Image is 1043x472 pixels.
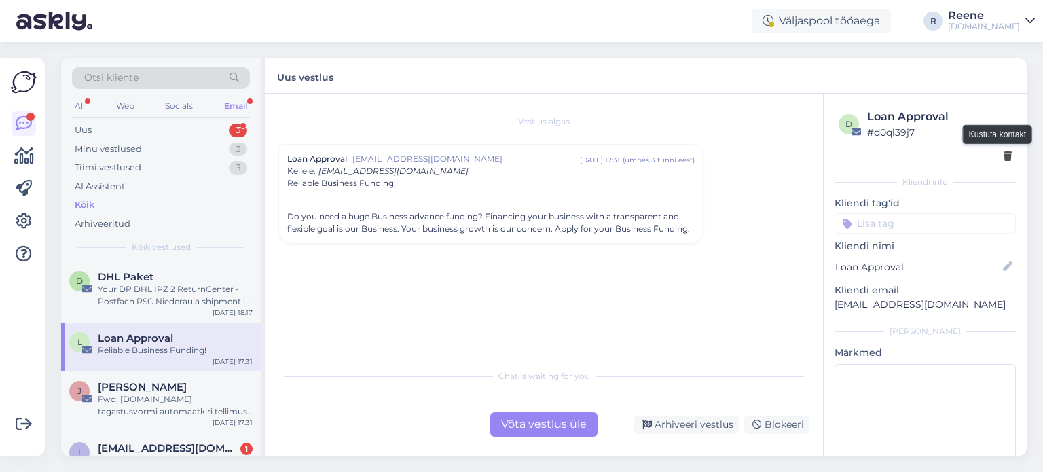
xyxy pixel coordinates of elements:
[969,128,1026,140] small: Kustuta kontakt
[213,308,253,318] div: [DATE] 18:17
[75,198,94,212] div: Kõik
[213,357,253,367] div: [DATE] 17:31
[229,124,247,137] div: 3
[835,346,1016,360] p: Märkmed
[948,10,1035,32] a: Reene[DOMAIN_NAME]
[77,386,81,396] span: J
[287,166,316,176] span: Kellele :
[75,124,92,137] div: Uus
[98,332,173,344] span: Loan Approval
[221,97,250,115] div: Email
[318,166,469,176] span: [EMAIL_ADDRESS][DOMAIN_NAME]
[213,418,253,428] div: [DATE] 17:31
[78,447,81,457] span: i
[162,97,196,115] div: Socials
[72,97,88,115] div: All
[84,71,139,85] span: Otsi kliente
[278,370,809,382] div: Chat is waiting for you
[132,241,191,253] span: Kõik vestlused
[98,442,239,454] span: info@okbare.cz
[352,153,580,165] span: [EMAIL_ADDRESS][DOMAIN_NAME]
[77,337,82,347] span: L
[229,161,247,175] div: 3
[229,143,247,156] div: 3
[835,325,1016,338] div: [PERSON_NAME]
[835,176,1016,188] div: Kliendi info
[75,217,130,231] div: Arhiveeritud
[948,10,1020,21] div: Reene
[867,109,1012,125] div: Loan Approval
[580,155,620,165] div: [DATE] 17:31
[75,180,125,194] div: AI Assistent
[835,259,1000,274] input: Lisa nimi
[287,211,695,235] div: Do you need a huge Business advance funding? Financing your business with a transparent and flexi...
[278,115,809,128] div: Vestlus algas
[835,239,1016,253] p: Kliendi nimi
[98,344,253,357] div: Reliable Business Funding!
[845,119,852,129] span: d
[948,21,1020,32] div: [DOMAIN_NAME]
[835,283,1016,297] p: Kliendi email
[752,9,891,33] div: Väljaspool tööaega
[76,276,83,286] span: D
[490,412,598,437] div: Võta vestlus üle
[287,177,396,189] span: Reliable Business Funding!
[835,213,1016,234] input: Lisa tag
[287,153,347,165] span: Loan Approval
[277,67,333,85] label: Uus vestlus
[744,416,809,434] div: Blokeeri
[98,271,153,283] span: DHL Paket
[634,416,739,434] div: Arhiveeri vestlus
[835,196,1016,211] p: Kliendi tag'id
[98,283,253,308] div: Your DP DHL IPZ 2 ReturnCenter - Postfach RSC Niederaula shipment is on its way
[98,393,253,418] div: Fwd: [DOMAIN_NAME] tagastusvormi automaatkiri tellimus #33973
[75,143,142,156] div: Minu vestlused
[923,12,943,31] div: R
[623,155,695,165] div: ( umbes 3 tunni eest )
[113,97,137,115] div: Web
[240,443,253,455] div: 1
[11,69,37,95] img: Askly Logo
[98,381,187,393] span: Jelena Kadak
[75,161,141,175] div: Tiimi vestlused
[835,297,1016,312] p: [EMAIL_ADDRESS][DOMAIN_NAME]
[867,125,1012,140] div: # d0ql39j7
